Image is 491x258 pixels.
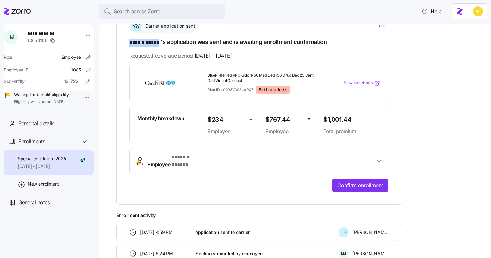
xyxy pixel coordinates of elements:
span: Eligibility will start on [DATE] [14,99,69,105]
span: [DATE] 4:59 PM [140,229,173,236]
span: Application sent to carrier [195,229,250,236]
span: [DATE] - [DATE] [18,163,66,169]
span: 131723 [64,78,78,84]
span: View plan details [344,80,373,86]
span: 1085 [71,67,81,73]
span: Plan ID: 40308VA0240007 [208,87,253,92]
span: 106a616f [28,37,46,44]
span: $767.44 [265,114,302,125]
span: Help [422,8,442,15]
span: Requested coverage period [129,52,232,60]
img: e03b911e832a6112bf72643c5874f8d8 [473,6,483,16]
span: Confirm enrollment [337,181,383,189]
span: $1,001.44 [323,114,380,125]
button: Help [417,5,447,18]
span: $234 [208,114,244,125]
span: Monthly breakdown [137,114,184,122]
span: + [249,114,253,124]
span: Search across Zorro... [114,8,165,15]
span: Employee [265,127,302,135]
span: Employee [147,153,206,169]
span: Carrier application sent [143,23,195,29]
span: Enrollments [18,138,45,145]
span: Special enrollment 2025 [18,156,66,162]
span: [PERSON_NAME] [352,250,388,257]
span: L M [7,35,14,40]
span: [DATE] - [DATE] [195,52,232,60]
span: Both markets [259,87,287,93]
span: Employee [61,54,81,60]
span: Personal details [18,120,54,127]
span: [PERSON_NAME] [352,229,388,236]
span: Employee ID [4,67,29,73]
span: = [307,114,311,124]
span: Election submitted by employee [195,250,263,257]
span: Sub-entity [4,78,25,84]
span: Role [4,54,12,60]
span: [DATE] 6:24 PM [140,250,173,257]
span: Enrollment activity [116,212,401,218]
span: General notes [18,199,50,206]
span: Waiting for benefit eligibility [14,91,69,98]
span: BluePreferred PPO Gold 1750 Med Ded 150 Drug Ded 25 Dent Ded Virtual Connect [208,73,318,83]
a: View plan details [344,80,380,86]
span: Employer [208,127,244,135]
span: L B [342,230,346,234]
button: Search across Zorro... [99,4,225,19]
span: New enrollment [28,181,59,187]
span: L M [341,252,346,255]
span: Total premium [323,127,380,135]
button: Confirm enrollment [332,179,388,192]
h1: 's application was sent and is awaiting enrollment confirmation [129,38,388,47]
img: CareFirst BlueCross BlueShield [137,76,183,90]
